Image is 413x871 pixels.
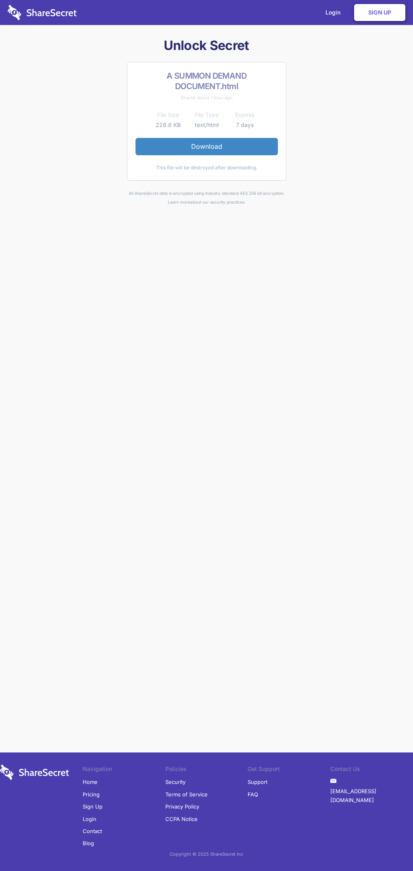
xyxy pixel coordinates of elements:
[165,765,248,776] li: Policies
[330,765,413,776] li: Contact Us
[248,765,330,776] li: Get Support
[83,800,102,813] a: Sign Up
[83,813,96,825] a: Login
[330,785,413,806] a: [EMAIL_ADDRESS][DOMAIN_NAME]
[248,788,258,800] a: FAQ
[165,776,186,788] a: Security
[149,110,188,120] th: File Size
[149,120,188,130] td: 228.6 KB
[83,825,102,837] a: Contact
[136,71,278,92] h2: A SUMMON DEMAND DOCUMENT.html
[165,788,208,800] a: Terms of Service
[168,200,190,204] a: Learn more
[83,837,94,849] a: Blog
[354,4,405,21] a: Sign Up
[165,813,198,825] a: CCPA Notice
[165,800,199,813] a: Privacy Policy
[136,93,278,102] div: Shared about 1 hour ago
[83,788,100,800] a: Pricing
[226,120,264,130] td: 7 days
[188,110,226,120] th: File Type
[248,776,267,788] a: Support
[136,138,278,155] a: Download
[226,110,264,120] th: Expires
[188,120,226,130] td: text/html
[136,163,278,172] div: This file will be destroyed after downloading.
[8,5,77,20] img: logo-wordmark-white-trans-d4663122ce5f474addd5e946df7df03e33cb6a1c49d2221995e7729f52c070b2.svg
[83,765,165,776] li: Navigation
[83,776,98,788] a: Home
